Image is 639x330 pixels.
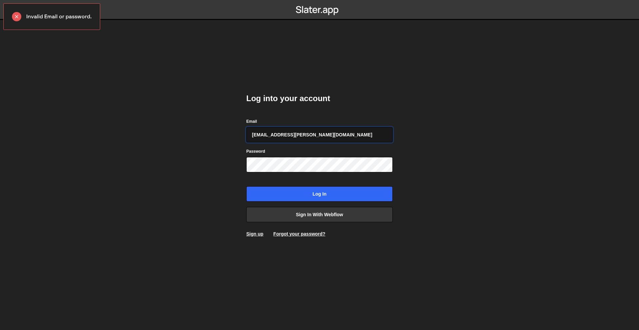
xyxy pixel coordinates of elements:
label: Password [246,148,265,155]
div: Invalid Email or password. [3,3,100,30]
a: Sign up [246,231,263,237]
a: Sign in with Webflow [246,207,393,222]
input: Log in [246,186,393,202]
label: Email [246,118,257,125]
h2: Log into your account [246,93,393,104]
a: Forgot your password? [273,231,325,237]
